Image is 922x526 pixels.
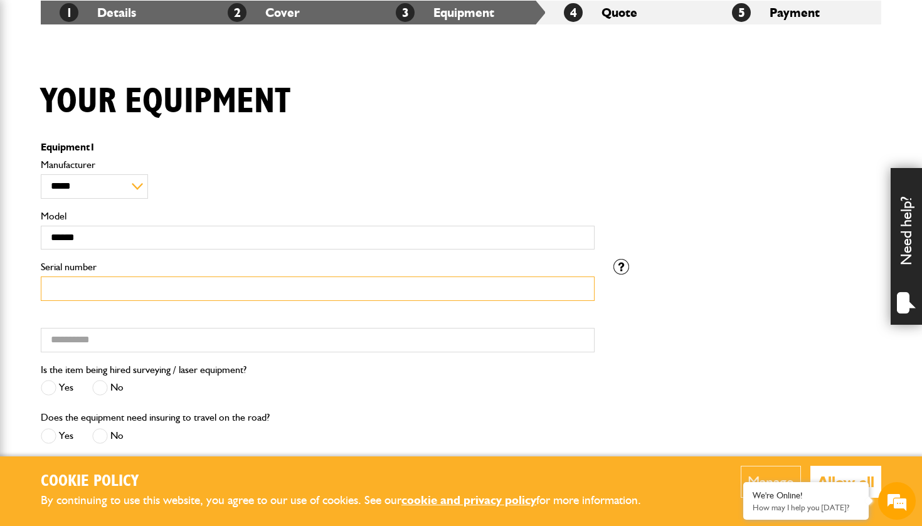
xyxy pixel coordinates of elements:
label: Yes [41,380,73,396]
input: Enter your last name [16,116,229,144]
div: Minimize live chat window [206,6,236,36]
p: Equipment [41,142,595,152]
li: Quote [545,1,713,24]
a: cookie and privacy policy [401,493,536,507]
span: 4 [564,3,583,22]
label: Manufacturer [41,160,595,170]
input: Enter your phone number [16,190,229,218]
div: Chat with us now [65,70,211,87]
input: Enter your email address [16,153,229,181]
label: Does the equipment need insuring to travel on the road? [41,413,270,423]
li: Payment [713,1,881,24]
label: Is the item being hired surveying / laser equipment? [41,365,246,375]
label: Model [41,211,595,221]
textarea: Type your message and hit 'Enter' [16,227,229,376]
button: Manage [741,466,801,498]
h1: Your equipment [41,81,290,123]
p: By continuing to use this website, you agree to our use of cookies. See our for more information. [41,491,662,510]
label: No [92,380,124,396]
span: 2 [228,3,246,22]
p: How may I help you today? [753,503,859,512]
div: We're Online! [753,490,859,501]
span: 1 [90,141,95,153]
div: Need help? [891,168,922,325]
button: Allow all [810,466,881,498]
label: No [92,428,124,444]
em: Start Chat [171,386,228,403]
label: Serial number [41,262,595,272]
span: 1 [60,3,78,22]
li: Equipment [377,1,545,24]
a: 1Details [60,5,136,20]
span: 5 [732,3,751,22]
span: 3 [396,3,415,22]
label: Yes [41,428,73,444]
a: 2Cover [228,5,300,20]
img: d_20077148190_company_1631870298795_20077148190 [21,70,53,87]
h2: Cookie Policy [41,472,662,492]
